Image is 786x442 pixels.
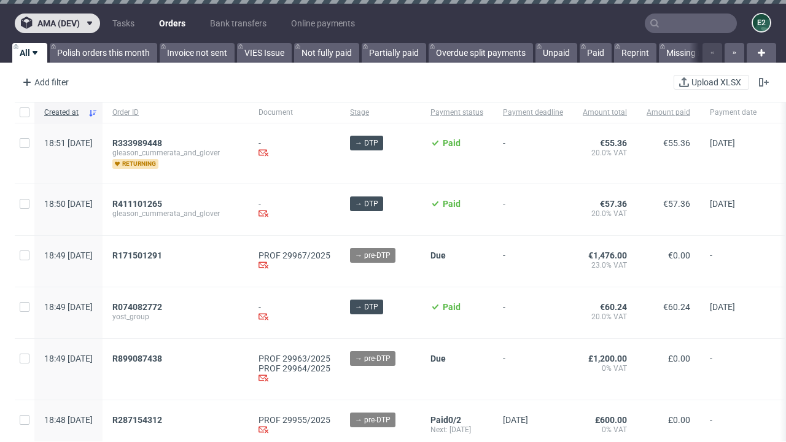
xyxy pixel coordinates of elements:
[663,138,690,148] span: €55.36
[112,148,239,158] span: gleason_cummerata_and_glover
[430,415,448,425] span: Paid
[259,107,330,118] span: Document
[160,43,235,63] a: Invoice not sent
[503,250,563,272] span: -
[112,415,162,425] span: R287154312
[355,198,378,209] span: → DTP
[112,138,165,148] a: R333989448
[659,43,731,63] a: Missing invoice
[259,138,330,160] div: -
[355,414,391,425] span: → pre-DTP
[17,72,71,92] div: Add filter
[259,415,330,425] a: PROF 29955/2025
[12,43,47,63] a: All
[668,415,690,425] span: £0.00
[647,107,690,118] span: Amount paid
[580,43,612,63] a: Paid
[503,302,563,324] span: -
[668,354,690,363] span: £0.00
[112,250,162,260] span: R171501291
[503,107,563,118] span: Payment deadline
[448,415,461,425] span: 0/2
[710,138,735,148] span: [DATE]
[443,302,461,312] span: Paid
[710,415,757,436] span: -
[237,43,292,63] a: VIES Issue
[663,199,690,209] span: €57.36
[112,354,165,363] a: R899087438
[600,302,627,312] span: €60.24
[15,14,100,33] button: ama (dev)
[112,354,162,363] span: R899087438
[503,415,528,425] span: [DATE]
[112,107,239,118] span: Order ID
[583,148,627,158] span: 20.0% VAT
[710,302,735,312] span: [DATE]
[614,43,656,63] a: Reprint
[429,43,533,63] a: Overdue split payments
[430,250,446,260] span: Due
[259,199,330,220] div: -
[600,138,627,148] span: €55.36
[710,250,757,272] span: -
[710,354,757,385] span: -
[112,302,162,312] span: R074082772
[430,354,446,363] span: Due
[44,138,93,148] span: 18:51 [DATE]
[112,250,165,260] a: R171501291
[112,199,162,209] span: R411101265
[112,415,165,425] a: R287154312
[503,354,563,385] span: -
[710,199,735,209] span: [DATE]
[112,159,158,169] span: returning
[259,250,330,260] a: PROF 29967/2025
[674,75,749,90] button: Upload XLSX
[753,14,770,31] figcaption: e2
[355,353,391,364] span: → pre-DTP
[152,14,193,33] a: Orders
[259,354,330,363] a: PROF 29963/2025
[44,302,93,312] span: 18:49 [DATE]
[355,301,378,312] span: → DTP
[203,14,274,33] a: Bank transfers
[595,415,627,425] span: £600.00
[583,312,627,322] span: 20.0% VAT
[350,107,411,118] span: Stage
[112,312,239,322] span: yost_group
[588,250,627,260] span: €1,476.00
[112,138,162,148] span: R333989448
[50,43,157,63] a: Polish orders this month
[443,138,461,148] span: Paid
[663,302,690,312] span: €60.24
[44,250,93,260] span: 18:49 [DATE]
[668,250,690,260] span: €0.00
[355,138,378,149] span: → DTP
[503,138,563,169] span: -
[44,107,83,118] span: Created at
[583,260,627,270] span: 23.0% VAT
[430,425,449,434] span: Next:
[44,354,93,363] span: 18:49 [DATE]
[583,107,627,118] span: Amount total
[362,43,426,63] a: Partially paid
[503,199,563,220] span: -
[294,43,359,63] a: Not fully paid
[449,425,471,434] span: [DATE]
[535,43,577,63] a: Unpaid
[259,363,330,373] a: PROF 29964/2025
[430,107,483,118] span: Payment status
[37,19,80,28] span: ama (dev)
[355,250,391,261] span: → pre-DTP
[583,209,627,219] span: 20.0% VAT
[44,415,93,425] span: 18:48 [DATE]
[588,354,627,363] span: £1,200.00
[583,425,627,435] span: 0% VAT
[44,199,93,209] span: 18:50 [DATE]
[443,199,461,209] span: Paid
[284,14,362,33] a: Online payments
[710,107,757,118] span: Payment date
[600,199,627,209] span: €57.36
[259,302,330,324] div: -
[105,14,142,33] a: Tasks
[112,199,165,209] a: R411101265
